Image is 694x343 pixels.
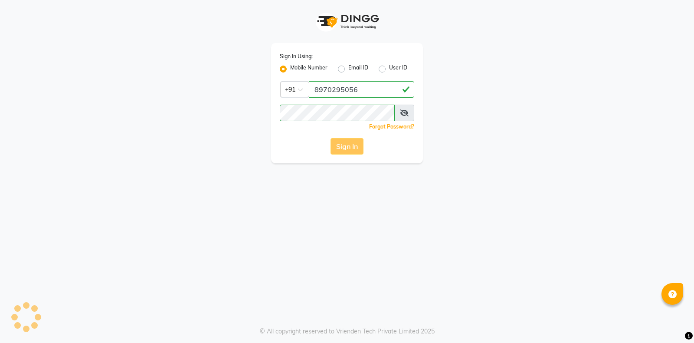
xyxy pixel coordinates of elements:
[280,105,395,121] input: Username
[280,53,313,60] label: Sign In Using:
[389,64,407,74] label: User ID
[369,123,414,130] a: Forgot Password?
[290,64,327,74] label: Mobile Number
[348,64,368,74] label: Email ID
[309,81,414,98] input: Username
[312,9,382,34] img: logo1.svg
